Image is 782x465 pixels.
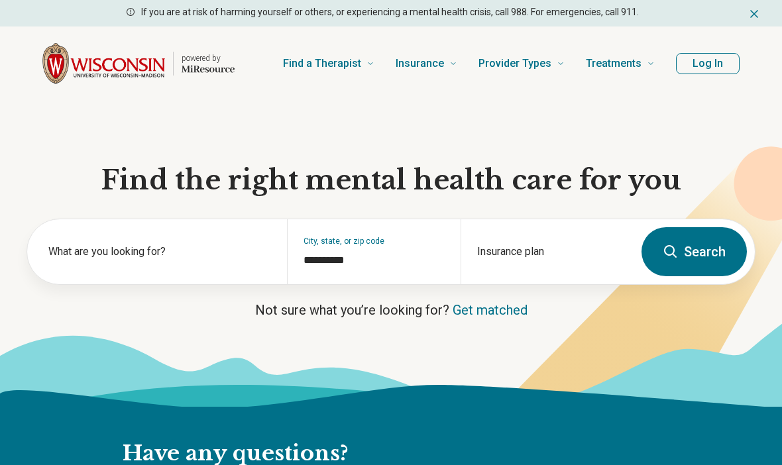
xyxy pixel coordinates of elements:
[453,302,528,318] a: Get matched
[283,54,361,73] span: Find a Therapist
[676,53,740,74] button: Log In
[396,37,457,90] a: Insurance
[48,244,271,260] label: What are you looking for?
[642,227,747,276] button: Search
[478,37,565,90] a: Provider Types
[586,54,642,73] span: Treatments
[182,53,235,64] p: powered by
[27,163,755,197] h1: Find the right mental health care for you
[42,42,235,85] a: Home page
[27,301,755,319] p: Not sure what you’re looking for?
[478,54,551,73] span: Provider Types
[141,5,639,19] p: If you are at risk of harming yourself or others, or experiencing a mental health crisis, call 98...
[748,5,761,21] button: Dismiss
[586,37,655,90] a: Treatments
[283,37,374,90] a: Find a Therapist
[396,54,444,73] span: Insurance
